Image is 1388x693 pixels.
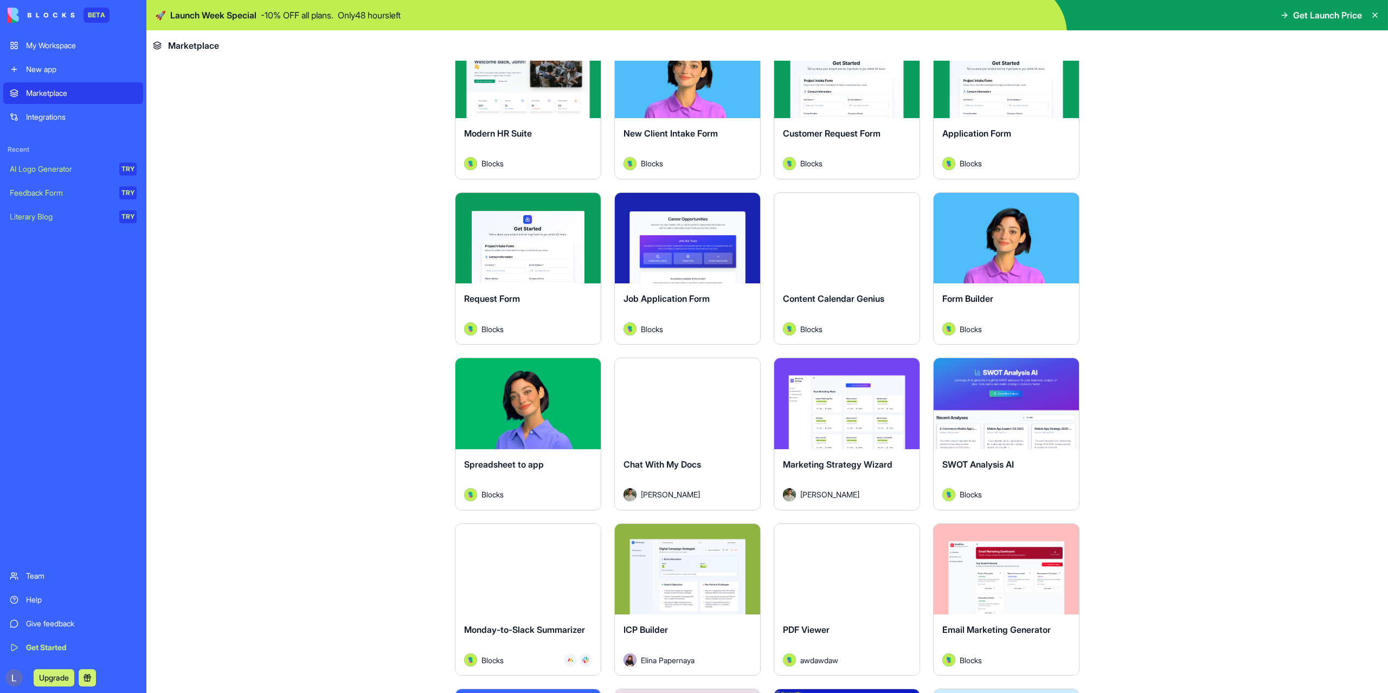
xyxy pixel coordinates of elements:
div: Integrations [26,112,137,122]
span: Blocks [481,323,504,335]
a: Monday-to-Slack SummarizerAvatarBlocks [455,523,601,676]
a: Get Started [3,637,143,658]
a: New app [3,59,143,80]
span: Blocks [960,323,982,335]
a: Form BuilderAvatarBlocks [933,192,1079,345]
a: Chat With My DocsAvatar[PERSON_NAME] [614,358,761,510]
p: - 10 % OFF all plans. [261,9,333,22]
span: Blocks [800,158,822,169]
a: ICP BuilderAvatarElina Papernaya [614,523,761,676]
span: Marketing Strategy Wizard [783,459,892,470]
a: My Workspace [3,35,143,56]
div: Literary Blog [10,211,112,222]
span: Blocks [960,158,982,169]
span: Email Marketing Generator [942,624,1051,635]
span: Spreadsheet to app [464,459,544,470]
span: ICP Builder [624,624,668,635]
span: Monday-to-Slack Summarizer [464,624,585,635]
span: Blocks [481,489,504,500]
span: Modern HR Suite [464,128,532,139]
a: Team [3,565,143,587]
a: Integrations [3,106,143,128]
span: Blocks [960,489,982,500]
a: Application FormAvatarBlocks [933,27,1079,179]
img: Avatar [783,157,796,170]
span: [PERSON_NAME] [800,489,859,500]
div: New app [26,64,137,75]
a: Content Calendar GeniusAvatarBlocks [774,192,920,345]
img: Avatar [783,488,796,501]
a: SWOT Analysis AIAvatarBlocks [933,358,1079,510]
span: Customer Request Form [783,128,881,139]
a: Job Application FormAvatarBlocks [614,192,761,345]
span: Blocks [481,158,504,169]
div: Get Started [26,642,137,653]
img: Avatar [464,488,477,501]
img: Avatar [942,322,955,335]
span: Blocks [641,323,663,335]
img: Avatar [464,653,477,666]
span: New Client Intake Form [624,128,718,139]
p: Only 48 hours left [338,9,401,22]
a: Spreadsheet to appAvatarBlocks [455,358,601,510]
img: Slack_i955cf.svg [582,657,589,663]
span: 🚀 [155,9,166,22]
img: Avatar [464,157,477,170]
img: Avatar [624,157,637,170]
a: BETA [8,8,110,23]
img: Avatar [942,653,955,666]
span: PDF Viewer [783,624,830,635]
span: Blocks [481,655,504,666]
a: New Client Intake FormAvatarBlocks [614,27,761,179]
a: Customer Request FormAvatarBlocks [774,27,920,179]
div: Feedback Form [10,187,112,198]
span: Chat With My Docs [624,459,701,470]
a: Help [3,589,143,611]
span: Request Form [464,293,520,304]
a: PDF ViewerAvatarawdawdaw [774,523,920,676]
img: Avatar [942,488,955,501]
span: [PERSON_NAME] [641,489,700,500]
a: Upgrade [34,672,74,683]
div: TRY [119,210,137,223]
a: Request FormAvatarBlocks [455,192,601,345]
div: Team [26,571,137,581]
img: Avatar [624,653,637,666]
div: TRY [119,186,137,199]
img: Avatar [942,157,955,170]
img: Monday_mgmdm1.svg [567,657,574,663]
a: Feedback FormTRY [3,182,143,204]
span: Form Builder [942,293,993,304]
div: TRY [119,163,137,176]
a: Email Marketing GeneratorAvatarBlocks [933,523,1079,676]
span: Launch Week Special [170,9,256,22]
span: Blocks [960,655,982,666]
span: Get Launch Price [1293,9,1362,22]
span: Elina Papernaya [641,655,695,666]
div: Marketplace [26,88,137,99]
span: Content Calendar Genius [783,293,884,304]
a: Literary BlogTRY [3,206,143,228]
div: BETA [83,8,110,23]
a: Marketing Strategy WizardAvatar[PERSON_NAME] [774,358,920,510]
span: Recent [3,145,143,154]
a: AI Logo GeneratorTRY [3,158,143,180]
span: Blocks [641,158,663,169]
img: logo [8,8,75,23]
img: Avatar [624,322,637,335]
span: Marketplace [168,39,219,52]
a: Marketplace [3,82,143,104]
button: Upgrade [34,669,74,686]
span: Application Form [942,128,1011,139]
div: AI Logo Generator [10,164,112,174]
img: Avatar [464,322,477,335]
a: Modern HR SuiteAvatarBlocks [455,27,601,179]
img: Avatar [783,653,796,666]
span: Blocks [800,323,822,335]
span: awdawdaw [800,655,838,666]
span: Job Application Form [624,293,710,304]
img: Avatar [624,488,637,501]
div: My Workspace [26,40,137,51]
img: Avatar [783,322,796,335]
a: Give feedback [3,613,143,634]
